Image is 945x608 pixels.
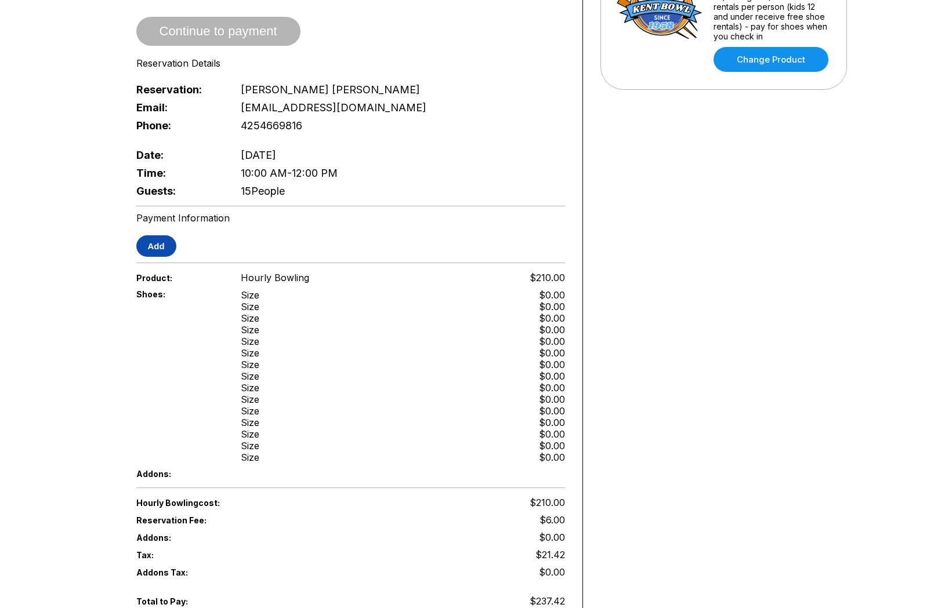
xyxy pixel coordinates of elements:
[241,440,259,452] div: Size
[539,428,565,440] div: $0.00
[539,336,565,347] div: $0.00
[535,549,565,560] span: $21.42
[530,272,565,283] span: $210.00
[136,550,222,560] span: Tax:
[241,272,309,283] span: Hourly Bowling
[241,394,259,405] div: Size
[136,149,222,161] span: Date:
[539,359,565,370] div: $0.00
[241,452,259,463] div: Size
[241,347,259,359] div: Size
[136,596,222,606] span: Total to Pay:
[136,235,176,257] button: Add
[136,498,351,508] span: Hourly Bowling cost:
[241,405,259,417] div: Size
[136,167,222,179] span: Time:
[539,417,565,428] div: $0.00
[136,289,222,299] span: Shoes:
[241,301,259,312] div: Size
[241,417,259,428] div: Size
[539,405,565,417] div: $0.00
[539,382,565,394] div: $0.00
[241,149,276,161] span: [DATE]
[136,212,565,224] div: Payment Information
[539,301,565,312] div: $0.00
[136,515,351,525] span: Reservation Fee:
[539,289,565,301] div: $0.00
[530,595,565,607] span: $237.42
[241,185,285,197] span: 15 People
[241,370,259,382] div: Size
[241,382,259,394] div: Size
[136,185,222,197] span: Guests:
[539,312,565,324] div: $0.00
[136,273,222,283] span: Product:
[539,324,565,336] div: $0.00
[241,119,302,132] span: 4254669816
[136,83,222,96] span: Reservation:
[540,514,565,526] span: $6.00
[241,428,259,440] div: Size
[241,336,259,347] div: Size
[539,440,565,452] div: $0.00
[539,394,565,405] div: $0.00
[539,531,565,543] span: $0.00
[539,452,565,463] div: $0.00
[539,370,565,382] div: $0.00
[241,324,259,336] div: Size
[136,119,222,132] span: Phone:
[136,533,222,543] span: Addons:
[539,347,565,359] div: $0.00
[241,101,426,114] span: [EMAIL_ADDRESS][DOMAIN_NAME]
[539,566,565,578] span: $0.00
[136,567,222,577] span: Addons Tax:
[530,497,565,508] span: $210.00
[714,47,828,72] a: Change Product
[136,57,565,69] div: Reservation Details
[241,289,259,301] div: Size
[241,167,338,179] span: 10:00 AM - 12:00 PM
[241,83,420,96] span: [PERSON_NAME] [PERSON_NAME]
[136,469,222,479] span: Addons:
[241,312,259,324] div: Size
[136,101,222,114] span: Email:
[241,359,259,370] div: Size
